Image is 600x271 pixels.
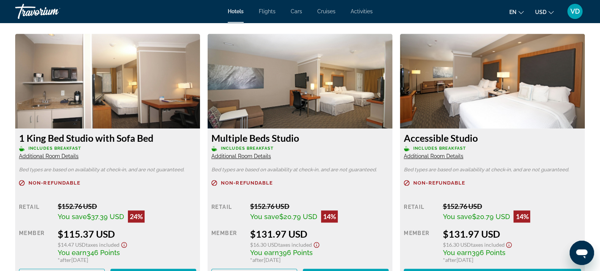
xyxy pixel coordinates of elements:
span: $20.79 USD [472,213,510,221]
a: Travorium [15,2,91,21]
button: Change currency [535,6,554,17]
span: 396 Points [471,249,505,257]
button: Show Taxes and Fees disclaimer [120,240,129,248]
span: Taxes included [471,241,504,248]
span: You earn [250,249,279,257]
h3: 1 King Bed Studio with Sofa Bed [19,132,196,144]
h3: Accessible Studio [404,132,581,144]
img: 1b0eae92-c871-4f37-8307-1f75da6ff780.jpeg [400,34,585,128]
span: Includes Breakfast [28,146,81,151]
div: $131.97 USD [443,228,581,240]
div: * [DATE] [250,257,389,263]
a: Flights [259,8,276,14]
a: Cruises [317,8,335,14]
span: Additional Room Details [19,153,79,159]
div: Retail [211,202,244,222]
span: You save [443,213,472,221]
div: Retail [19,202,52,222]
span: Non-refundable [221,180,273,185]
p: Bed types are based on availability at check-in, and are not guaranteed. [404,167,581,172]
span: Taxes included [278,241,312,248]
div: $152.76 USD [58,202,196,210]
span: $16.30 USD [250,241,278,248]
span: Non-refundable [413,180,465,185]
span: Includes Breakfast [413,146,466,151]
div: Member [211,228,244,263]
span: 396 Points [279,249,313,257]
span: $37.39 USD [87,213,124,221]
div: Member [404,228,437,263]
a: Hotels [228,8,244,14]
div: $152.76 USD [443,202,581,210]
img: 9bc37acc-a7d9-45c8-8438-a607bd0e3c4a.jpeg [208,34,392,128]
span: USD [535,9,546,15]
span: after [60,257,71,263]
div: 14% [513,210,530,222]
span: en [509,9,517,15]
span: after [445,257,456,263]
span: You earn [443,249,471,257]
a: Cars [291,8,302,14]
p: Bed types are based on availability at check-in, and are not guaranteed. [19,167,196,172]
div: $131.97 USD [250,228,389,240]
div: Retail [404,202,437,222]
span: You save [250,213,279,221]
button: Show Taxes and Fees disclaimer [504,240,513,248]
button: Show Taxes and Fees disclaimer [312,240,321,248]
img: b9de32cc-e325-48bf-a9d3-091ad92afc1c.jpeg [15,34,200,128]
a: Activities [351,8,373,14]
span: You earn [58,249,87,257]
button: Change language [509,6,524,17]
span: VD [570,8,580,15]
div: $115.37 USD [58,228,196,240]
div: $152.76 USD [250,202,389,210]
span: 346 Points [87,249,120,257]
div: * [DATE] [58,257,196,263]
span: Taxes included [86,241,120,248]
span: Additional Room Details [211,153,271,159]
div: Member [19,228,52,263]
div: 24% [128,210,145,222]
p: Bed types are based on availability at check-in, and are not guaranteed. [211,167,389,172]
iframe: Кнопка запуска окна обмена сообщениями [570,241,594,265]
button: User Menu [565,3,585,19]
span: after [252,257,264,263]
div: 14% [321,210,338,222]
span: Additional Room Details [404,153,463,159]
span: $14.47 USD [58,241,86,248]
span: Includes Breakfast [221,146,274,151]
span: $20.79 USD [279,213,317,221]
div: * [DATE] [443,257,581,263]
span: Non-refundable [28,180,80,185]
span: $16.30 USD [443,241,471,248]
span: You save [58,213,87,221]
h3: Multiple Beds Studio [211,132,389,144]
